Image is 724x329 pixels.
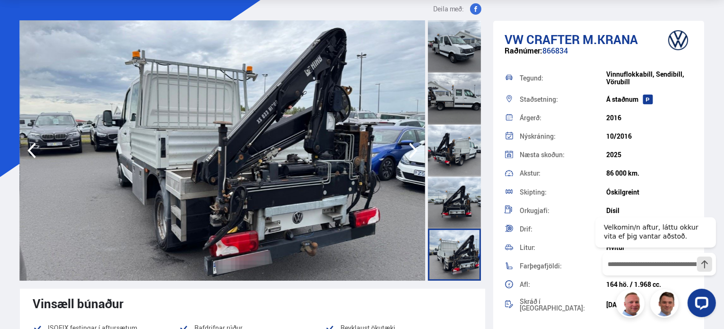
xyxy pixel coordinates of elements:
span: Crafter M.KRANA [526,31,638,48]
div: Drif: [520,226,606,232]
img: 3456969.jpeg [20,20,425,281]
button: Deila með: [429,3,485,15]
div: Afl: [520,281,606,288]
div: Litur: [520,244,606,251]
div: Vinsæll búnaður [33,296,472,311]
div: Orkugjafi: [520,207,606,214]
div: Skráð í [GEOGRAPHIC_DATA]: [520,298,606,311]
div: Farþegafjöldi: [520,263,606,269]
div: Næsta skoðun: [520,151,606,158]
iframe: LiveChat chat widget [588,200,720,325]
div: 2016 [606,114,693,122]
div: Á staðnum [606,96,693,103]
div: 2025 [606,151,693,159]
div: Vinnuflokkabíll, Sendibíll, Vörubíll [606,71,693,86]
div: Skipting: [520,189,606,196]
span: Deila með: [433,3,464,15]
div: Árgerð: [520,115,606,121]
span: Raðnúmer: [505,45,542,56]
div: Tegund: [520,75,606,81]
div: Óskilgreint [606,188,693,196]
div: 86 000 km. [606,169,693,177]
div: Staðsetning: [520,96,606,103]
img: brand logo [659,26,697,55]
div: Nýskráning: [520,133,606,140]
span: VW [505,31,523,48]
div: 10/2016 [606,133,693,140]
div: 866834 [505,46,693,65]
div: Akstur: [520,170,606,177]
